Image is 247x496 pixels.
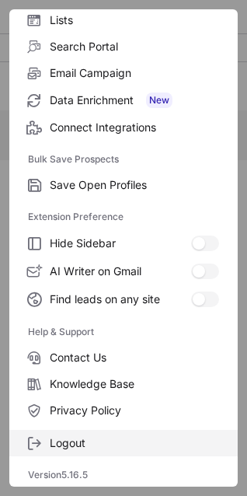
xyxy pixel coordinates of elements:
[9,33,238,60] label: Search Portal
[50,66,219,80] span: Email Campaign
[9,60,238,86] label: Email Campaign
[50,93,219,108] span: Data Enrichment
[50,178,219,192] span: Save Open Profiles
[50,236,191,250] span: Hide Sidebar
[9,172,238,198] label: Save Open Profiles
[146,93,172,108] span: New
[50,264,191,278] span: AI Writer on Gmail
[28,204,219,229] label: Extension Preference
[9,285,238,313] label: Find leads on any site
[50,40,219,54] span: Search Portal
[50,403,219,417] span: Privacy Policy
[28,320,219,344] label: Help & Support
[9,397,238,424] label: Privacy Policy
[50,292,191,306] span: Find leads on any site
[50,351,219,365] span: Contact Us
[9,371,238,397] label: Knowledge Base
[9,114,238,141] label: Connect Integrations
[9,229,238,257] label: Hide Sidebar
[50,13,219,27] span: Lists
[9,463,238,487] div: Version 5.16.5
[28,147,219,172] label: Bulk Save Prospects
[9,257,238,285] label: AI Writer on Gmail
[50,121,219,134] span: Connect Integrations
[50,377,219,391] span: Knowledge Base
[9,430,238,456] label: Logout
[9,344,238,371] label: Contact Us
[9,86,238,114] label: Data Enrichment New
[50,436,219,450] span: Logout
[9,7,238,33] label: Lists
